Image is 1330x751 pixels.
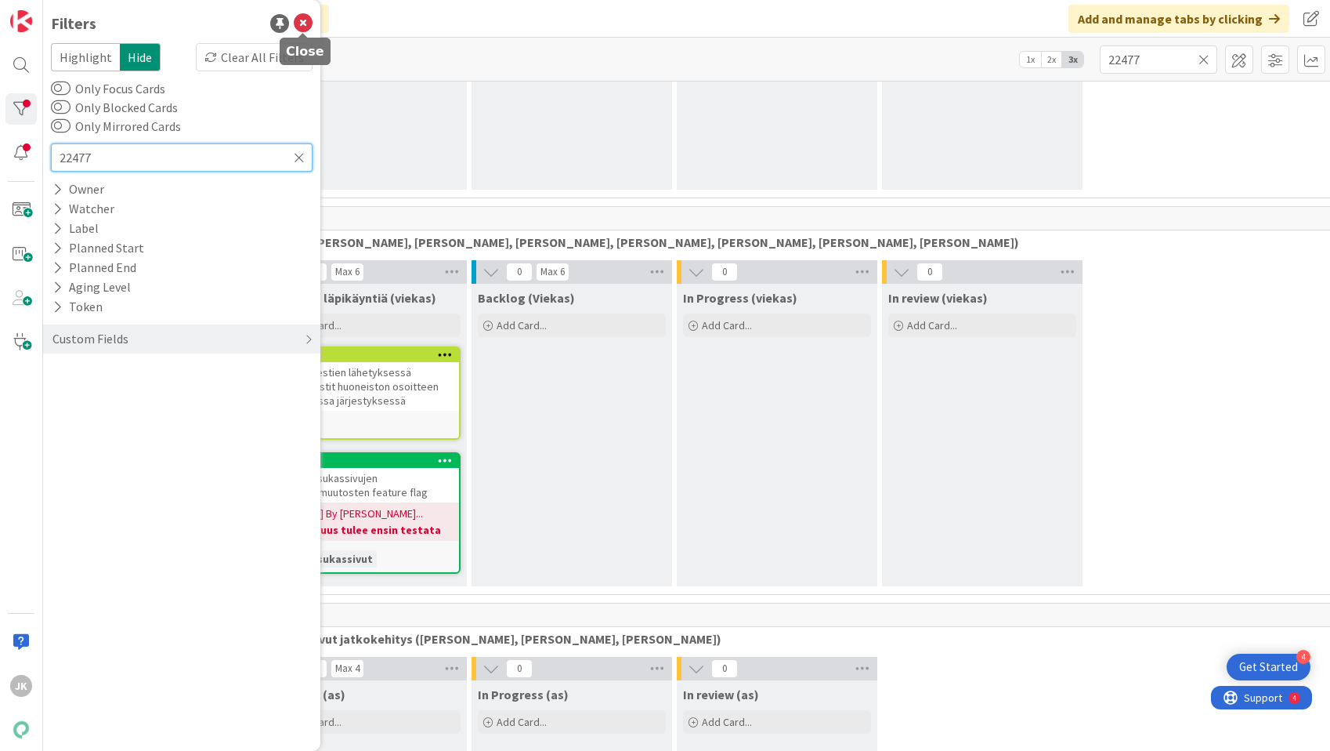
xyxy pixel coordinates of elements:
[279,365,439,408] span: Massaviestien lähetyksessä sähköpostit huoneiston osoitteen mukaisessa järjestyksessä
[51,297,104,317] div: Token
[51,329,130,349] div: Custom Fields
[281,455,459,466] div: 22715
[120,43,161,71] span: Hide
[497,715,547,729] span: Add Card...
[295,506,423,522] span: [DATE] By [PERSON_NAME]...
[196,43,313,71] div: Clear All Filters
[1062,52,1083,67] span: 3x
[10,675,32,697] div: JK
[10,10,32,32] img: Visit kanbanzone.com
[51,12,96,35] div: Filters
[907,318,957,332] span: Add Card...
[51,100,70,115] button: Only Blocked Cards
[335,665,360,673] div: Max 4
[1068,5,1289,33] div: Add and manage tabs by clicking
[51,278,132,297] div: Aging Level
[51,199,116,219] div: Watcher
[702,318,752,332] span: Add Card...
[51,98,178,117] label: Only Blocked Cards
[51,180,106,199] div: Owner
[281,350,459,361] div: 22477
[51,238,146,258] div: Planned Start
[307,550,377,568] div: Asukassivut
[497,318,547,332] span: Add Card...
[1041,52,1062,67] span: 2x
[274,348,459,411] div: 22477Massaviestien lähetyksessä sähköpostit huoneiston osoitteen mukaisessa järjestyksessä
[683,687,759,702] span: In review (as)
[916,263,943,281] span: 0
[274,454,459,502] div: 22715Poista Asukassivujen sopimusmuutosten feature flag
[335,268,360,276] div: Max 6
[274,468,459,502] div: Poista Asukassivujen sopimusmuutosten feature flag
[81,6,85,19] div: 4
[888,290,988,306] span: In review (viekas)
[1227,654,1310,680] div: Open Get Started checklist, remaining modules: 4
[1239,659,1298,675] div: Get Started
[540,268,565,276] div: Max 6
[478,687,569,702] span: In Progress (as)
[702,715,752,729] span: Add Card...
[711,263,738,281] span: 0
[51,118,70,134] button: Only Mirrored Cards
[51,117,181,136] label: Only Mirrored Cards
[711,659,738,678] span: 0
[478,290,575,306] span: Backlog (Viekas)
[51,143,313,172] input: Quick Filter...
[274,348,459,362] div: 22477
[10,719,32,741] img: avatar
[274,454,459,468] div: 22715
[286,44,324,59] h5: Close
[279,522,454,538] b: Ominaisuus tulee ensin testata
[1020,52,1041,67] span: 1x
[506,659,533,678] span: 0
[1296,650,1310,664] div: 4
[51,43,120,71] span: Highlight
[273,346,461,440] a: 22477Massaviestien lähetyksessä sähköpostit huoneiston osoitteen mukaisessa järjestyksessä
[51,219,100,238] div: Label
[51,81,70,96] button: Only Focus Cards
[33,2,71,21] span: Support
[1100,45,1217,74] input: Quick Filter...
[273,290,436,306] span: Odottaa läpikäyntiä (viekas)
[506,263,533,281] span: 0
[683,290,797,306] span: In Progress (viekas)
[273,452,461,574] a: 22715Poista Asukassivujen sopimusmuutosten feature flag[DATE] By [PERSON_NAME]...Ominaisuus tulee...
[51,79,165,98] label: Only Focus Cards
[51,258,138,278] div: Planned End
